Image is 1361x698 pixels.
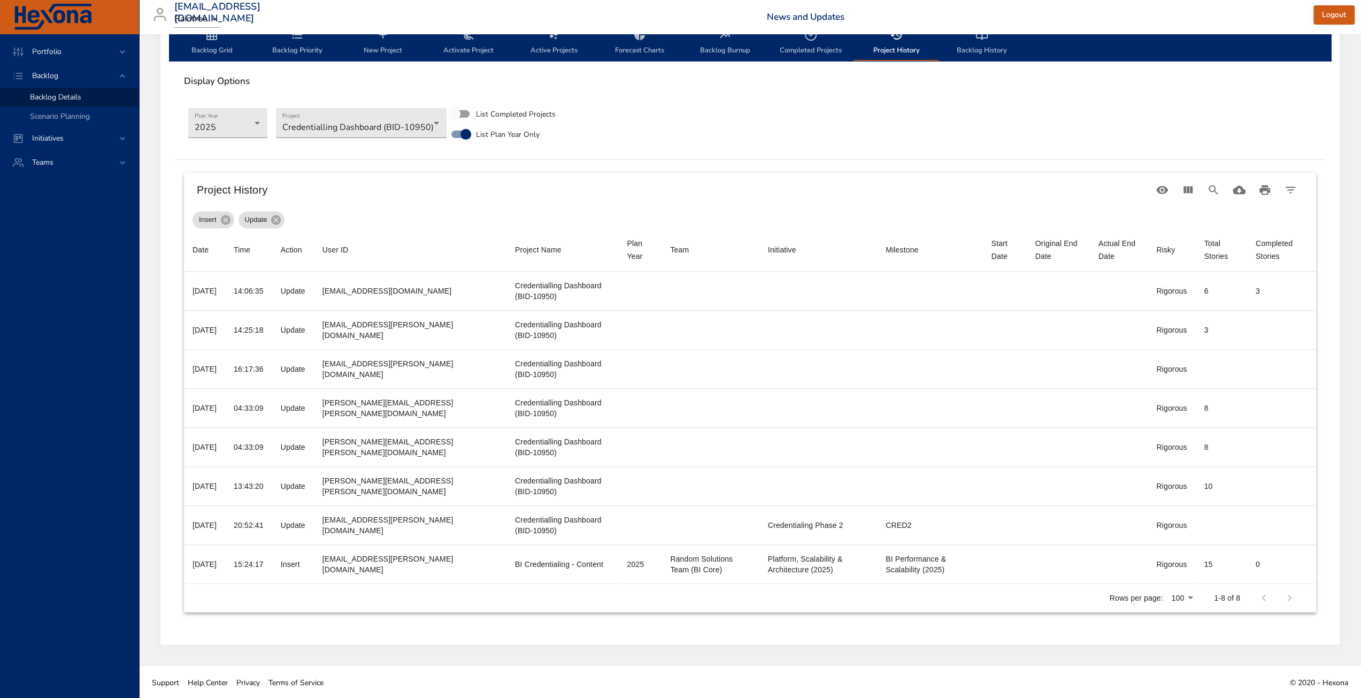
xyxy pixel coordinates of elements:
[234,325,264,335] div: 14:25:18
[24,157,62,167] span: Teams
[1204,237,1238,263] div: Total Stories
[148,671,183,695] a: Support
[515,475,610,497] div: Credentialling Dashboard (BID-10950)
[1098,237,1139,263] div: Actual End Date
[152,678,179,688] span: Support
[1035,237,1081,263] div: Sort
[1256,286,1308,296] div: 3
[239,214,274,225] span: Update
[515,280,610,302] div: Credentialling Dashboard (BID-10950)
[24,133,72,143] span: Initiatives
[322,358,498,380] div: [EMAIL_ADDRESS][PERSON_NAME][DOMAIN_NAME]
[193,243,209,256] div: Date
[670,243,750,256] span: Team
[281,481,305,492] div: Update
[193,442,217,452] div: [DATE]
[281,243,302,256] div: Action
[183,671,232,695] a: Help Center
[197,181,1149,198] h6: Project History
[1322,9,1346,22] span: Logout
[886,520,974,531] div: CRED2
[1167,590,1197,607] div: 100
[945,28,1018,57] span: Backlog History
[627,237,653,263] div: Sort
[1214,593,1240,603] p: 1-8 of 8
[281,442,305,452] div: Update
[193,325,217,335] div: [DATE]
[1149,177,1175,203] button: Standard Views
[886,243,918,256] div: Sort
[1201,177,1226,203] button: Search
[1252,177,1278,203] button: Print
[322,319,498,341] div: [EMAIL_ADDRESS][PERSON_NAME][DOMAIN_NAME]
[515,358,610,380] div: Credentialling Dashboard (BID-10950)
[322,554,498,575] div: [EMAIL_ADDRESS][PERSON_NAME][DOMAIN_NAME]
[1156,286,1187,296] div: Rigorous
[1175,177,1201,203] button: View Columns
[886,243,974,256] span: Milestone
[276,108,447,138] div: Credentialling Dashboard (BID-10950)
[1204,237,1238,263] div: Sort
[515,436,610,458] div: Credentialling Dashboard (BID-10950)
[515,243,610,256] span: Project Name
[1156,243,1175,256] div: Risky
[234,403,264,413] div: 04:33:09
[193,286,217,296] div: [DATE]
[232,671,264,695] a: Privacy
[627,237,653,263] div: Plan Year
[768,243,796,256] div: Initiative
[768,243,868,256] span: Initiative
[174,11,220,28] div: Raintree
[347,28,419,57] span: New Project
[281,325,305,335] div: Update
[261,28,334,57] span: Backlog Priority
[193,364,217,374] div: [DATE]
[432,28,505,57] span: Activate Project
[1156,559,1187,570] div: Rigorous
[239,211,285,228] div: Update
[322,243,349,256] div: Sort
[1156,403,1187,413] div: Rigorous
[476,129,540,140] span: List Plan Year Only
[515,243,562,256] div: Project Name
[281,243,302,256] div: Sort
[1156,325,1187,335] div: Rigorous
[281,403,305,413] div: Update
[1256,559,1308,570] div: 0
[515,243,562,256] div: Sort
[234,286,264,296] div: 14:06:35
[322,436,498,458] div: [PERSON_NAME][EMAIL_ADDRESS][PERSON_NAME][DOMAIN_NAME]
[1204,559,1238,570] div: 15
[322,475,498,497] div: [PERSON_NAME][EMAIL_ADDRESS][PERSON_NAME][DOMAIN_NAME]
[670,243,689,256] div: Team
[767,11,844,23] a: News and Updates
[281,286,305,296] div: Update
[234,442,264,452] div: 04:33:09
[234,520,264,531] div: 20:52:41
[1290,678,1348,688] span: © 2020 - Hexona
[281,559,305,570] div: Insert
[515,397,610,419] div: Credentialling Dashboard (BID-10950)
[670,554,750,575] div: Random Solutions Team (BI Core)
[234,243,264,256] span: Time
[30,92,81,102] span: Backlog Details
[1226,177,1252,203] button: Download CSV
[234,243,250,256] div: Time
[30,111,90,121] span: Scenario Planning
[184,76,1316,87] span: Display Options
[175,28,248,57] span: Backlog Grid
[1156,520,1187,531] div: Rigorous
[24,47,70,57] span: Portfolio
[768,243,796,256] div: Sort
[1278,177,1303,203] button: Filter Table
[193,211,234,228] div: Insert
[193,520,217,531] div: [DATE]
[886,554,974,575] div: BI Performance & Scalability (2025)
[1256,237,1308,263] div: Completed Stories
[188,108,267,138] div: 2025
[476,109,556,120] span: List Completed Projects
[603,28,676,57] span: Forecast Charts
[1204,481,1238,492] div: 10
